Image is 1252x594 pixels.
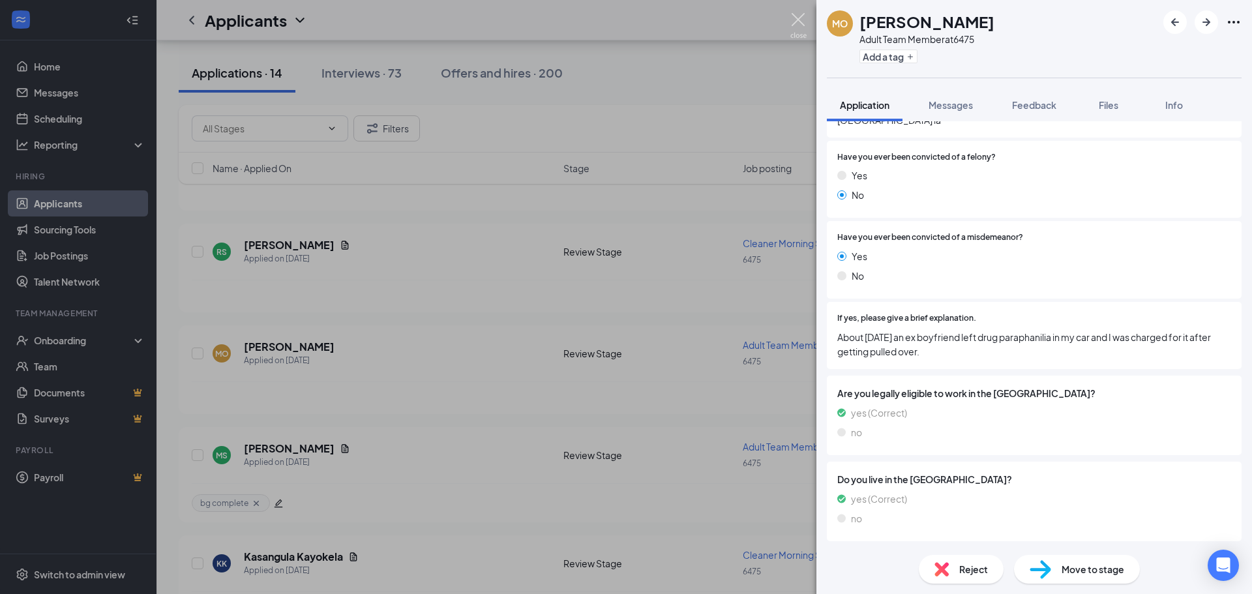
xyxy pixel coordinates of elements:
[1062,562,1124,576] span: Move to stage
[852,249,867,263] span: Yes
[1099,99,1118,111] span: Files
[1226,14,1242,30] svg: Ellipses
[837,151,996,164] span: Have you ever been convicted of a felony?
[1195,10,1218,34] button: ArrowRight
[837,231,1023,244] span: Have you ever been convicted of a misdemeanor?
[852,168,867,183] span: Yes
[851,492,907,506] span: yes (Correct)
[906,53,914,61] svg: Plus
[852,188,864,202] span: No
[1167,14,1183,30] svg: ArrowLeftNew
[1165,99,1183,111] span: Info
[851,511,862,526] span: no
[851,406,907,420] span: yes (Correct)
[837,472,1231,486] span: Do you live in the [GEOGRAPHIC_DATA]?
[1163,10,1187,34] button: ArrowLeftNew
[959,562,988,576] span: Reject
[851,425,862,439] span: no
[859,10,994,33] h1: [PERSON_NAME]
[837,386,1231,400] span: Are you legally eligible to work in the [GEOGRAPHIC_DATA]?
[1199,14,1214,30] svg: ArrowRight
[859,50,917,63] button: PlusAdd a tag
[837,312,976,325] span: If yes, please give a brief explanation.
[837,330,1231,359] span: About [DATE] an ex boyfriend left drug paraphanilia in my car and I was charged for it after gett...
[852,269,864,283] span: No
[929,99,973,111] span: Messages
[859,33,994,46] div: Adult Team Member at 6475
[1208,550,1239,581] div: Open Intercom Messenger
[832,17,848,30] div: MO
[840,99,889,111] span: Application
[1012,99,1056,111] span: Feedback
